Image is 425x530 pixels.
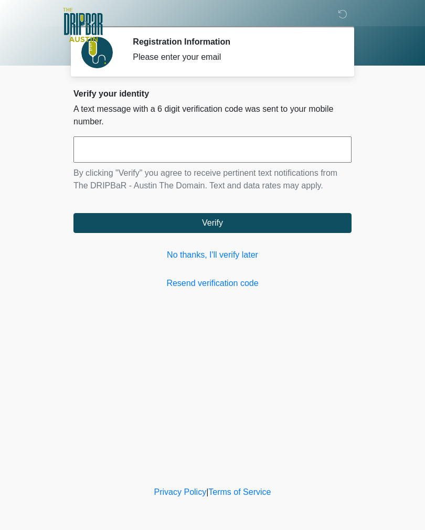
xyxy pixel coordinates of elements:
img: Agent Avatar [81,37,113,68]
a: Terms of Service [208,487,271,496]
h2: Verify your identity [73,89,352,99]
button: Verify [73,213,352,233]
p: By clicking "Verify" you agree to receive pertinent text notifications from The DRIPBaR - Austin ... [73,167,352,192]
div: Please enter your email [133,51,336,63]
img: The DRIPBaR - Austin The Domain Logo [63,8,103,42]
a: Resend verification code [73,277,352,290]
a: | [206,487,208,496]
a: Privacy Policy [154,487,207,496]
a: No thanks, I'll verify later [73,249,352,261]
p: A text message with a 6 digit verification code was sent to your mobile number. [73,103,352,128]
